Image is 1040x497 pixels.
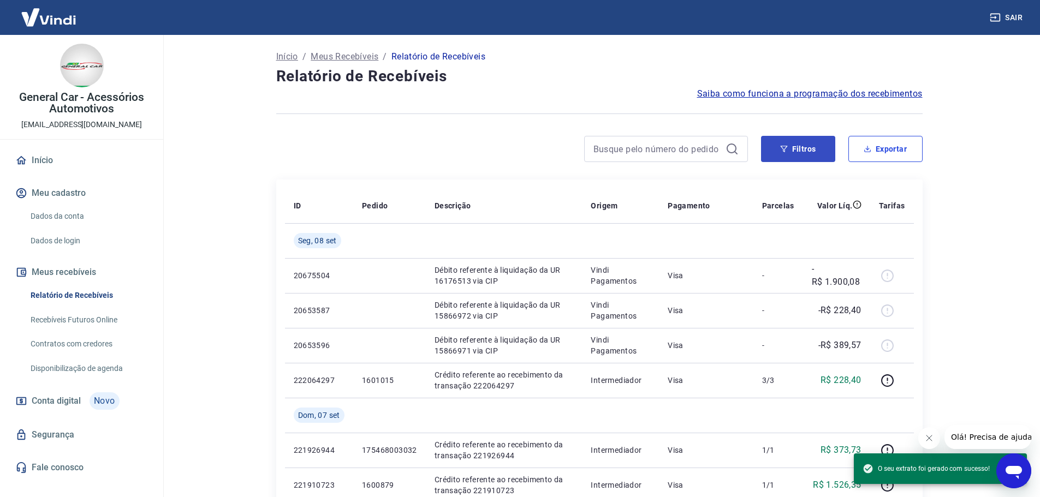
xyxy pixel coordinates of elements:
a: Início [276,50,298,63]
iframe: Mensagem da empresa [944,425,1031,449]
p: Crédito referente ao recebimento da transação 221910723 [435,474,574,496]
img: Vindi [13,1,84,34]
h4: Relatório de Recebíveis [276,65,923,87]
p: Pagamento [668,200,710,211]
button: Exportar [848,136,923,162]
a: Contratos com credores [26,333,150,355]
p: Visa [668,375,744,386]
p: 1/1 [762,480,794,490]
iframe: Fechar mensagem [918,427,940,449]
p: Crédito referente ao recebimento da transação 221926944 [435,439,574,461]
p: Crédito referente ao recebimento da transação 222064297 [435,369,574,391]
p: Débito referente à liquidação da UR 16176513 via CIP [435,265,574,286]
p: Intermediador [591,445,650,456]
p: -R$ 389,57 [818,339,861,352]
button: Meus recebíveis [13,260,150,284]
button: Meu cadastro [13,181,150,205]
p: / [383,50,387,63]
p: 175468003032 [362,445,417,456]
a: Meus Recebíveis [311,50,378,63]
span: Dom, 07 set [298,410,340,421]
span: Novo [90,392,120,410]
span: Seg, 08 set [298,235,337,246]
p: 20653596 [294,340,344,351]
a: Dados de login [26,230,150,252]
p: Valor Líq. [817,200,853,211]
p: 1601015 [362,375,417,386]
p: 20653587 [294,305,344,316]
p: 1/1 [762,445,794,456]
a: Dados da conta [26,205,150,227]
p: Vindi Pagamentos [591,334,650,356]
p: Parcelas [762,200,794,211]
p: R$ 228,40 [821,374,861,387]
p: Visa [668,340,744,351]
p: 221926944 [294,445,344,456]
a: Conta digitalNovo [13,388,150,414]
p: Pedido [362,200,388,211]
span: O seu extrato foi gerado com sucesso! [863,463,990,474]
p: Descrição [435,200,471,211]
a: Disponibilização de agenda [26,357,150,380]
iframe: Botão para abrir a janela de mensagens [996,453,1031,488]
p: Relatório de Recebíveis [391,50,485,63]
p: - [762,340,794,351]
p: Débito referente à liquidação da UR 15866972 via CIP [435,300,574,321]
p: - [762,270,794,281]
button: Sair [988,8,1027,28]
a: Saiba como funciona a programação dos recebimentos [697,87,923,100]
p: -R$ 1.900,08 [812,262,861,289]
p: Visa [668,270,744,281]
p: R$ 1.526,35 [813,478,861,492]
p: 1600879 [362,480,417,490]
a: Início [13,148,150,172]
p: 20675504 [294,270,344,281]
p: Vindi Pagamentos [591,300,650,321]
p: 222064297 [294,375,344,386]
a: Relatório de Recebíveis [26,284,150,307]
p: 221910723 [294,480,344,490]
p: -R$ 228,40 [818,304,861,317]
p: - [762,305,794,316]
span: Olá! Precisa de ajuda? [7,8,92,16]
a: Segurança [13,423,150,447]
p: Tarifas [879,200,905,211]
p: [EMAIL_ADDRESS][DOMAIN_NAME] [21,119,142,130]
p: ID [294,200,301,211]
img: 06814b48-87af-4c93-9090-610e3dfbc8c7.jpeg [60,44,104,87]
p: Origem [591,200,617,211]
p: Intermediador [591,480,650,490]
input: Busque pelo número do pedido [593,141,721,157]
p: Intermediador [591,375,650,386]
button: Filtros [761,136,835,162]
p: R$ 373,73 [821,444,861,457]
p: 3/3 [762,375,794,386]
p: Visa [668,445,744,456]
p: General Car - Acessórios Automotivos [9,92,154,115]
p: Visa [668,305,744,316]
a: Fale conosco [13,456,150,480]
p: Vindi Pagamentos [591,265,650,286]
p: Débito referente à liquidação da UR 15866971 via CIP [435,334,574,356]
a: Recebíveis Futuros Online [26,309,150,331]
span: Conta digital [32,393,81,409]
p: Visa [668,480,744,490]
p: / [302,50,306,63]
